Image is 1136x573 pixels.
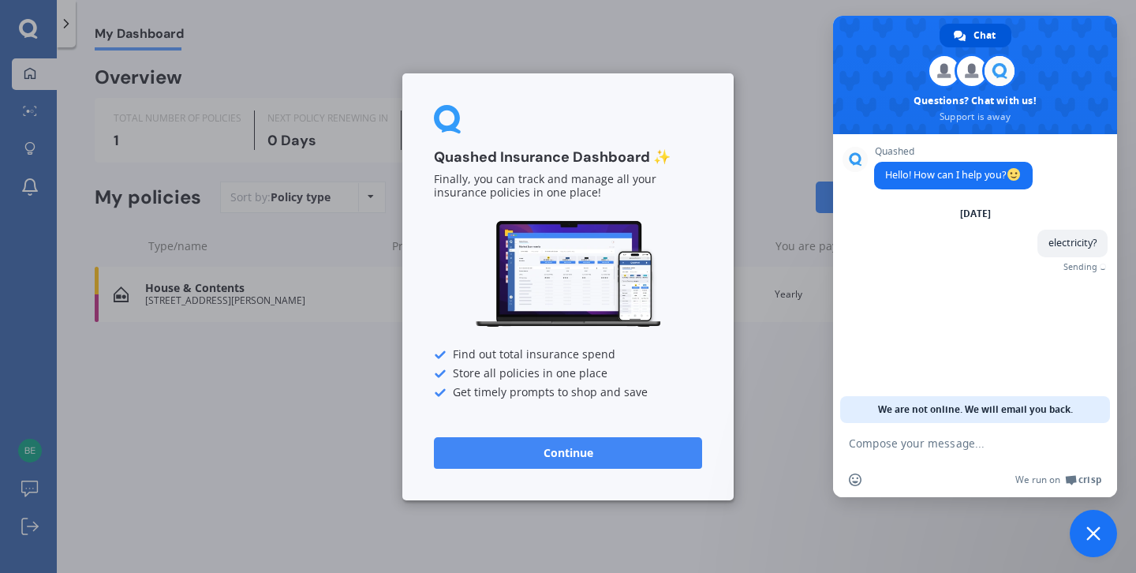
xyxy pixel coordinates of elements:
span: Crisp [1078,474,1101,486]
div: Close chat [1070,510,1117,557]
span: Chat [973,24,996,47]
span: We are not online. We will email you back. [878,396,1073,423]
h3: Quashed Insurance Dashboard ✨ [434,148,702,167]
textarea: Compose your message... [849,436,1067,451]
a: We run onCrisp [1015,474,1101,486]
span: Quashed [874,146,1033,157]
div: Chat [940,24,1011,47]
span: We run on [1015,474,1060,486]
span: Insert an emoji [849,474,861,486]
img: Dashboard [473,219,663,330]
span: electricity? [1048,236,1097,249]
span: Hello! How can I help you? [885,168,1022,182]
button: Continue [434,436,702,468]
p: Finally, you can track and manage all your insurance policies in one place! [434,173,702,200]
div: Find out total insurance spend [434,348,702,361]
div: Get timely prompts to shop and save [434,386,702,399]
div: Store all policies in one place [434,367,702,380]
div: [DATE] [960,209,991,219]
span: Sending [1063,261,1097,272]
